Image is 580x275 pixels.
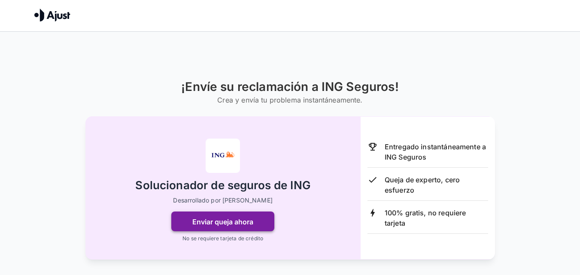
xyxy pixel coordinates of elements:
[385,142,486,161] font: Entregado instantáneamente a ING Seguros
[385,175,460,194] font: Queja de experto, cero esfuerzo
[217,96,362,104] font: Crea y envía tu problema instantáneamente.
[385,209,466,227] font: 100% gratis, no requiere tarjeta
[135,178,310,192] font: Solucionador de seguros de ING
[206,139,240,173] img: ING Seguros
[171,212,274,231] button: Enviar queja ahora
[192,218,253,226] font: Enviar queja ahora
[181,79,398,94] font: ¡Envíe su reclamación a ING Seguros!
[34,9,70,21] img: Ajustar
[173,196,273,204] font: Desarrollado por [PERSON_NAME]
[182,235,263,242] font: No se requiere tarjeta de crédito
